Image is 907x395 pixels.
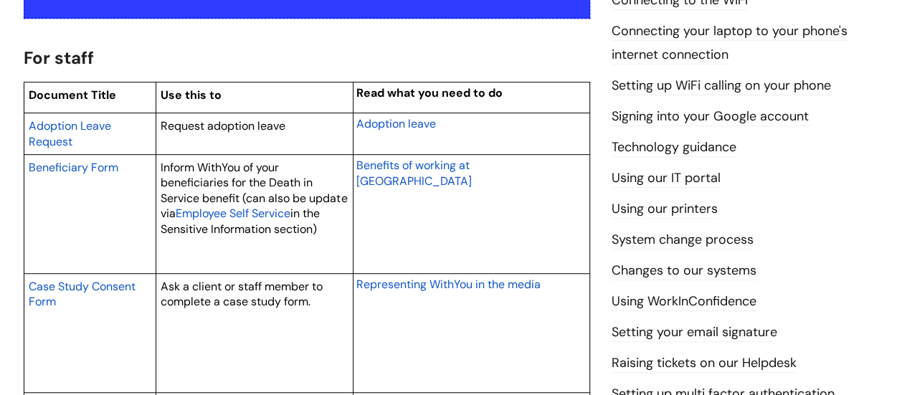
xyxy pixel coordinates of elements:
[356,85,503,100] span: Read what you need to do
[612,231,754,249] a: System change process
[29,160,118,175] span: Beneficiary Form
[356,116,436,131] span: Adoption leave
[612,138,736,157] a: Technology guidance
[161,206,320,237] span: in the Sensitive Information section)
[356,275,541,292] a: Representing WithYou in the media
[161,279,323,310] span: Ask a client or staff member to complete a case study form.
[29,118,111,149] span: Adoption Leave Request
[612,169,721,188] a: Using our IT portal
[29,158,118,176] a: Beneficiary Form
[176,204,290,222] a: Employee Self Service
[176,206,290,221] span: Employee Self Service
[612,292,756,311] a: Using WorkInConfidence
[612,323,777,342] a: Setting your email signature
[356,158,472,189] span: Benefits of working at [GEOGRAPHIC_DATA]
[612,200,718,219] a: Using our printers
[29,279,136,310] span: Case Study Consent Form
[612,354,797,373] a: Raising tickets on our Helpdesk
[161,160,347,222] span: Inform WithYou of your beneficiaries for the Death in Service benefit (can also be update via
[612,262,756,280] a: Changes to our systems
[29,87,116,103] span: Document Title
[612,22,847,64] a: Connecting your laptop to your phone's internet connection
[612,77,831,95] a: Setting up WiFi calling on your phone
[356,156,472,189] a: Benefits of working at [GEOGRAPHIC_DATA]
[161,118,285,133] span: Request adoption leave
[29,277,136,310] a: Case Study Consent Form
[161,87,222,103] span: Use this to
[24,47,94,69] span: For staff
[356,277,541,292] span: Representing WithYou in the media
[29,117,111,150] a: Adoption Leave Request
[356,115,436,132] a: Adoption leave
[612,108,809,126] a: Signing into your Google account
